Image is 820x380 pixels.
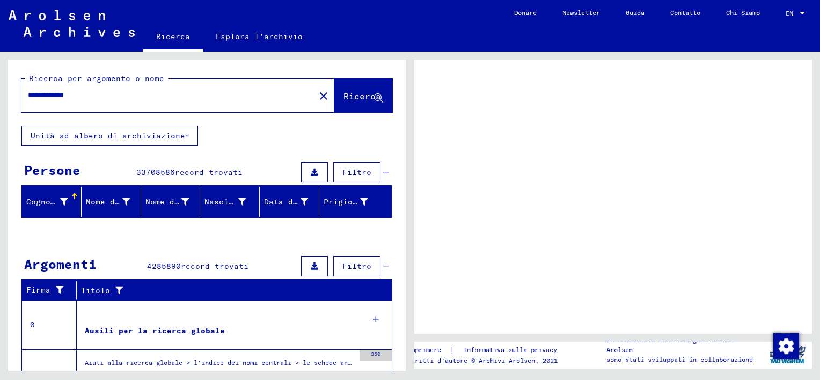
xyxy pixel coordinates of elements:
[86,193,143,210] div: Nome di battesimo
[334,79,392,112] button: Ricerca
[203,24,316,49] a: Esplora l'archivio
[767,341,808,368] img: yv_logo.png
[147,261,181,271] span: 4285890
[175,167,243,177] span: record trovati
[360,350,392,361] div: 350
[145,197,213,207] font: Nome da nubile
[333,162,380,182] button: Filtro
[313,85,334,106] button: Chiaro
[455,345,570,356] a: Informativa sulla privacy
[204,197,238,207] font: Nascita
[343,91,381,101] span: Ricerca
[264,193,321,210] div: Data di nascita
[81,285,110,296] font: Titolo
[786,10,797,17] span: EN
[773,333,799,359] div: Modifica consenso
[606,335,762,355] p: Le collezioni online degli Archivi Arolsen
[145,193,203,210] div: Nome da nubile
[342,167,371,177] span: Filtro
[85,358,354,373] div: Aiuti alla ricerca globale > l'indice dei nomi centrali > le schede analitiche scansionate nell'a...
[407,345,450,356] a: Imprimere
[85,325,225,337] div: Ausili per la ricerca globale
[260,187,319,217] mat-header-cell: Geburtsdatum
[181,261,248,271] span: record trovati
[407,356,570,366] p: Diritti d'autore © Archivi Arolsen, 2021
[606,355,762,374] p: sono stati sviluppati in collaborazione con
[26,282,79,299] div: Firma
[319,187,391,217] mat-header-cell: Prisoner #
[24,254,97,274] div: Argomenti
[26,284,50,296] font: Firma
[9,10,135,37] img: Arolsen_neg.svg
[264,197,336,207] font: Data di nascita
[141,187,201,217] mat-header-cell: Geburtsname
[81,282,382,299] div: Titolo
[324,197,386,207] font: Prigioniero #
[29,74,164,83] mat-label: Ricerca per argomento o nome
[22,187,82,217] mat-header-cell: Nachname
[22,300,77,349] td: 0
[342,261,371,271] span: Filtro
[31,131,185,141] font: Unità ad albero di archiviazione
[82,187,141,217] mat-header-cell: Vorname
[450,345,455,356] font: |
[324,193,381,210] div: Prigioniero #
[773,333,799,359] img: Modifica consenso
[200,187,260,217] mat-header-cell: Geburt‏
[26,193,81,210] div: Cognome
[26,197,60,207] font: Cognome
[333,256,380,276] button: Filtro
[21,126,198,146] button: Unità ad albero di archiviazione
[204,193,259,210] div: Nascita
[317,90,330,103] mat-icon: close
[136,167,175,177] span: 33708586
[24,160,80,180] div: Persone
[143,24,203,52] a: Ricerca
[86,197,168,207] font: Nome di battesimo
